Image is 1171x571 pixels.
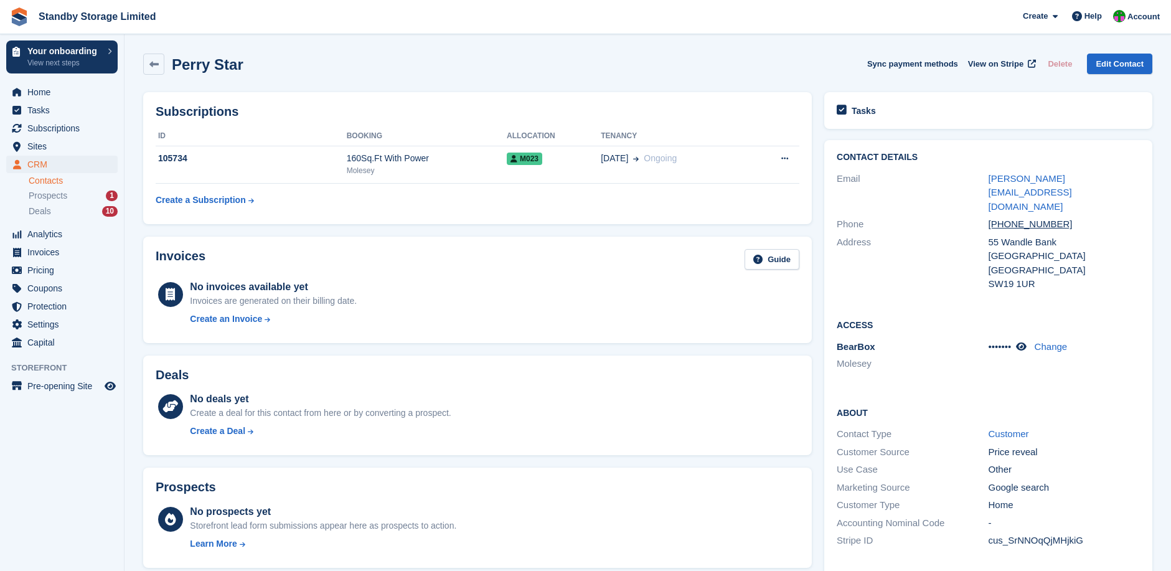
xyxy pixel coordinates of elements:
a: menu [6,83,118,101]
img: stora-icon-8386f47178a22dfd0bd8f6a31ec36ba5ce8667c1dd55bd0f319d3a0aa187defe.svg [10,7,29,26]
div: Email [837,172,988,214]
span: Account [1127,11,1160,23]
th: Booking [347,126,507,146]
div: Use Case [837,463,988,477]
a: menu [6,120,118,137]
span: Home [27,83,102,101]
div: 1 [106,191,118,201]
li: Molesey [837,357,988,371]
p: Your onboarding [27,47,101,55]
div: - [989,516,1140,531]
a: Prospects 1 [29,189,118,202]
span: Capital [27,334,102,351]
span: Ongoing [644,153,677,163]
a: Create a Subscription [156,189,254,212]
a: menu [6,377,118,395]
span: Prospects [29,190,67,202]
div: 55 Wandle Bank [989,235,1140,250]
div: Create a Subscription [156,194,246,207]
span: Pricing [27,262,102,279]
div: Stripe ID [837,534,988,548]
button: Sync payment methods [867,54,958,74]
span: Invoices [27,243,102,261]
button: Delete [1043,54,1077,74]
a: [PERSON_NAME][EMAIL_ADDRESS][DOMAIN_NAME] [989,173,1072,212]
span: Sites [27,138,102,155]
a: [PHONE_NUMBER] [989,219,1083,229]
div: Address [837,235,988,291]
div: Home [989,498,1140,512]
h2: Deals [156,368,189,382]
div: Storefront lead form submissions appear here as prospects to action. [190,519,456,532]
span: Deals [29,205,51,217]
a: Change [1035,341,1068,352]
a: Edit Contact [1087,54,1152,74]
span: Create [1023,10,1048,22]
div: Price reveal [989,445,1140,460]
div: Invoices are generated on their billing date. [190,295,357,308]
h2: Prospects [156,480,216,494]
div: Learn More [190,537,237,550]
span: ••••••• [989,341,1012,352]
a: menu [6,334,118,351]
a: Your onboarding View next steps [6,40,118,73]
a: menu [6,262,118,279]
div: [GEOGRAPHIC_DATA] [989,263,1140,278]
a: menu [6,280,118,297]
div: cus_SrNNOqQjMHjkiG [989,534,1140,548]
span: [DATE] [601,152,628,165]
span: Tasks [27,101,102,119]
a: Preview store [103,379,118,394]
div: Create an Invoice [190,313,262,326]
th: Tenancy [601,126,748,146]
div: 10 [102,206,118,217]
a: View on Stripe [963,54,1038,74]
div: SW19 1UR [989,277,1140,291]
a: menu [6,298,118,315]
div: Google search [989,481,1140,495]
div: 105734 [156,152,347,165]
a: menu [6,138,118,155]
a: menu [6,156,118,173]
span: Protection [27,298,102,315]
span: View on Stripe [968,58,1023,70]
a: Guide [745,249,799,270]
a: Customer [989,428,1029,439]
span: Analytics [27,225,102,243]
span: M023 [507,153,542,165]
div: Create a Deal [190,425,245,438]
a: Deals 10 [29,205,118,218]
span: Pre-opening Site [27,377,102,395]
div: Contact Type [837,427,988,441]
span: Storefront [11,362,124,374]
h2: Invoices [156,249,205,270]
h2: About [837,406,1140,418]
div: [GEOGRAPHIC_DATA] [989,249,1140,263]
th: ID [156,126,347,146]
a: menu [6,225,118,243]
span: Settings [27,316,102,333]
a: Contacts [29,175,118,187]
div: Customer Source [837,445,988,460]
a: Create an Invoice [190,313,357,326]
div: Molesey [347,165,507,176]
div: Other [989,463,1140,477]
a: Learn More [190,537,456,550]
span: CRM [27,156,102,173]
span: Subscriptions [27,120,102,137]
span: Coupons [27,280,102,297]
h2: Subscriptions [156,105,799,119]
div: No deals yet [190,392,451,407]
img: Michelle Mustoe [1113,10,1126,22]
div: Customer Type [837,498,988,512]
a: menu [6,316,118,333]
a: menu [6,101,118,119]
span: Help [1084,10,1102,22]
span: BearBox [837,341,875,352]
div: Marketing Source [837,481,988,495]
div: Create a deal for this contact from here or by converting a prospect. [190,407,451,420]
a: Create a Deal [190,425,451,438]
h2: Tasks [852,105,876,116]
th: Allocation [507,126,601,146]
h2: Access [837,318,1140,331]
